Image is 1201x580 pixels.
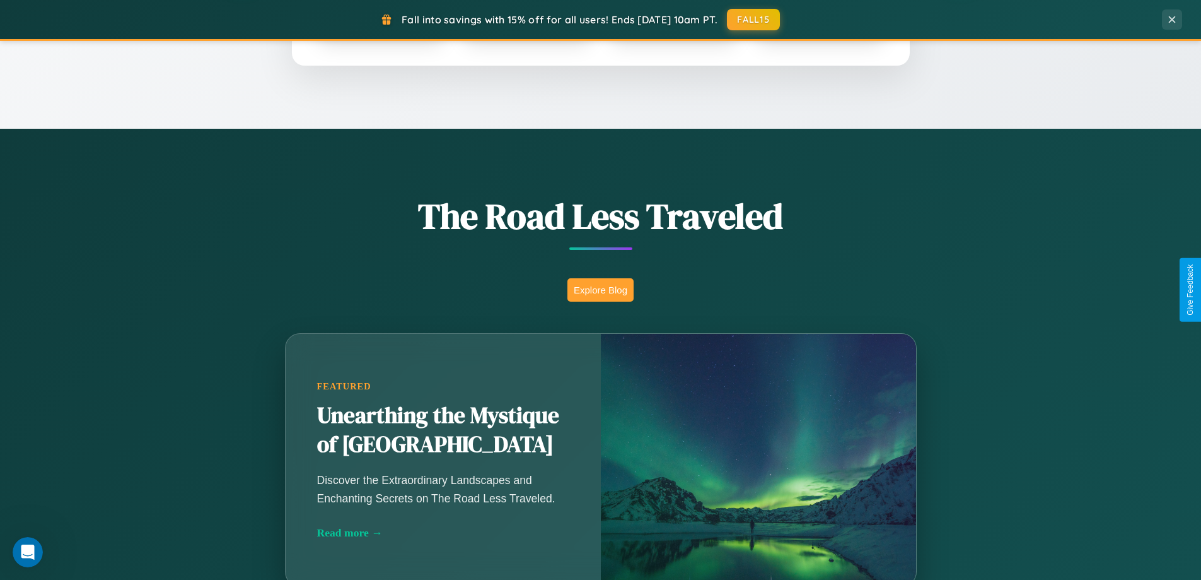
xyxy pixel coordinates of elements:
div: Give Feedback [1186,264,1195,316]
button: FALL15 [727,9,780,30]
div: Featured [317,381,569,392]
button: Explore Blog [567,278,634,302]
iframe: Intercom live chat [13,537,43,567]
span: Fall into savings with 15% off for all users! Ends [DATE] 10am PT. [402,13,717,26]
div: Read more → [317,526,569,540]
p: Discover the Extraordinary Landscapes and Enchanting Secrets on The Road Less Traveled. [317,471,569,507]
h1: The Road Less Traveled [223,192,979,240]
h2: Unearthing the Mystique of [GEOGRAPHIC_DATA] [317,401,569,459]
